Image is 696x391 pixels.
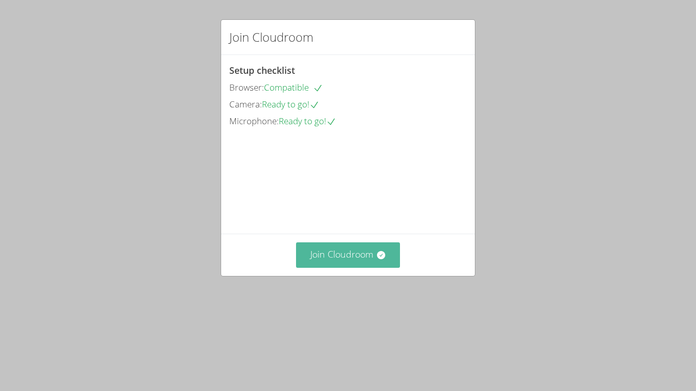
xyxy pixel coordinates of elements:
span: Compatible [264,81,323,93]
span: Ready to go! [279,115,336,127]
span: Browser: [229,81,264,93]
span: Microphone: [229,115,279,127]
h2: Join Cloudroom [229,28,313,46]
span: Ready to go! [262,98,319,110]
span: Camera: [229,98,262,110]
span: Setup checklist [229,64,295,76]
button: Join Cloudroom [296,242,400,267]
